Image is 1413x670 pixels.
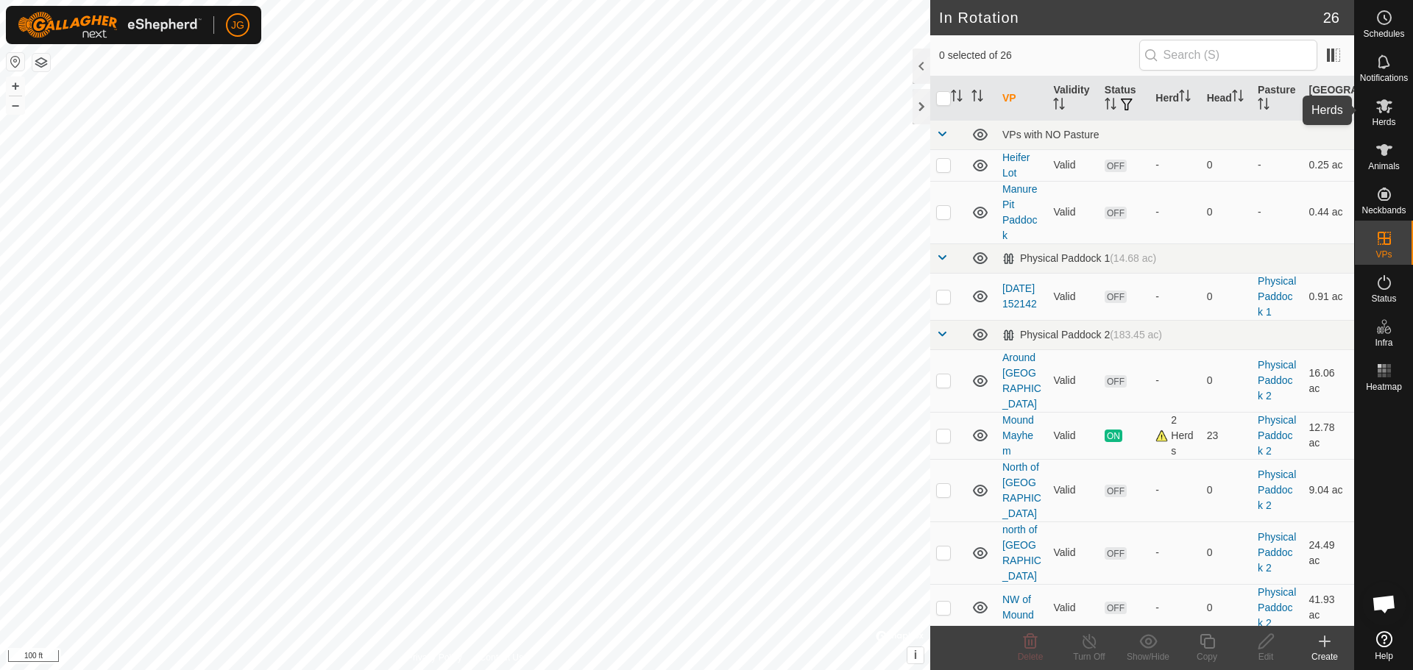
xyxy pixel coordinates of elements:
[1303,349,1354,412] td: 16.06 ac
[1303,181,1354,243] td: 0.44 ac
[1110,329,1162,341] span: (183.45 ac)
[1002,352,1041,410] a: Around [GEOGRAPHIC_DATA]
[1105,375,1127,388] span: OFF
[1201,349,1252,412] td: 0
[1303,412,1354,459] td: 12.78 ac
[1201,521,1252,584] td: 0
[1155,289,1194,304] div: -
[407,651,462,664] a: Privacy Policy
[1201,584,1252,631] td: 0
[1002,152,1030,179] a: Heifer Lot
[1295,650,1354,663] div: Create
[1002,461,1041,519] a: North of [GEOGRAPHIC_DATA]
[1179,92,1191,104] p-sorticon: Activate to sort
[1258,359,1296,402] a: Physical Paddock 2
[7,96,24,114] button: –
[1258,275,1296,318] a: Physical Paddock 1
[1002,129,1348,140] div: VPs with NO Pasture
[939,9,1323,26] h2: In Rotation
[1155,600,1194,616] div: -
[1201,149,1252,181] td: 0
[1252,76,1303,121] th: Pasture
[1155,545,1194,560] div: -
[1303,76,1354,121] th: [GEOGRAPHIC_DATA] Area
[1155,373,1194,388] div: -
[1047,584,1098,631] td: Valid
[7,53,24,71] button: Reset Map
[1332,100,1344,112] p-sorticon: Activate to sort
[1236,650,1295,663] div: Edit
[1105,430,1122,442] span: ON
[18,12,202,38] img: Gallagher Logo
[7,77,24,95] button: +
[996,76,1047,121] th: VP
[1105,207,1127,219] span: OFF
[1018,652,1044,662] span: Delete
[1303,521,1354,584] td: 24.49 ac
[1303,149,1354,181] td: 0.25 ac
[1303,459,1354,521] td: 9.04 ac
[1105,547,1127,560] span: OFF
[1258,414,1296,457] a: Physical Paddock 2
[1099,76,1150,121] th: Status
[971,92,983,104] p-sorticon: Activate to sort
[1047,349,1098,412] td: Valid
[1155,157,1194,173] div: -
[1105,485,1127,497] span: OFF
[939,48,1139,63] span: 0 selected of 26
[1002,282,1037,310] a: [DATE] 152142
[1375,652,1393,660] span: Help
[1360,74,1408,82] span: Notifications
[1002,524,1041,582] a: north of [GEOGRAPHIC_DATA]
[1375,338,1392,347] span: Infra
[1047,521,1098,584] td: Valid
[1002,252,1156,265] div: Physical Paddock 1
[1047,459,1098,521] td: Valid
[1155,482,1194,498] div: -
[1303,584,1354,631] td: 41.93 ac
[1201,76,1252,121] th: Head
[1371,294,1396,303] span: Status
[1119,650,1177,663] div: Show/Hide
[1258,468,1296,511] a: Physical Paddock 2
[951,92,963,104] p-sorticon: Activate to sort
[1252,149,1303,181] td: -
[1362,582,1406,626] div: Open chat
[1372,118,1395,126] span: Herds
[1355,625,1413,666] a: Help
[1303,273,1354,320] td: 0.91 ac
[1047,273,1098,320] td: Valid
[1105,602,1127,614] span: OFF
[1201,412,1252,459] td: 23
[1155,413,1194,459] div: 2 Herds
[1105,160,1127,172] span: OFF
[1323,7,1339,29] span: 26
[1366,382,1402,391] span: Heatmap
[1002,594,1034,621] a: NW of Mound
[914,649,917,661] span: i
[1047,412,1098,459] td: Valid
[1053,100,1065,112] p-sorticon: Activate to sort
[1361,206,1406,215] span: Neckbands
[1002,183,1037,241] a: Manure Pit Paddock
[1201,181,1252,243] td: 0
[1060,650,1119,663] div: Turn Off
[1155,204,1194,220] div: -
[1363,29,1404,38] span: Schedules
[1232,92,1244,104] p-sorticon: Activate to sort
[1139,40,1317,71] input: Search (S)
[1375,250,1392,259] span: VPs
[907,647,924,663] button: i
[1368,162,1400,171] span: Animals
[1150,76,1200,121] th: Herd
[1201,273,1252,320] td: 0
[1258,100,1269,112] p-sorticon: Activate to sort
[480,651,523,664] a: Contact Us
[1047,181,1098,243] td: Valid
[1177,650,1236,663] div: Copy
[1201,459,1252,521] td: 0
[1002,329,1162,341] div: Physical Paddock 2
[1105,100,1116,112] p-sorticon: Activate to sort
[32,54,50,71] button: Map Layers
[1047,149,1098,181] td: Valid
